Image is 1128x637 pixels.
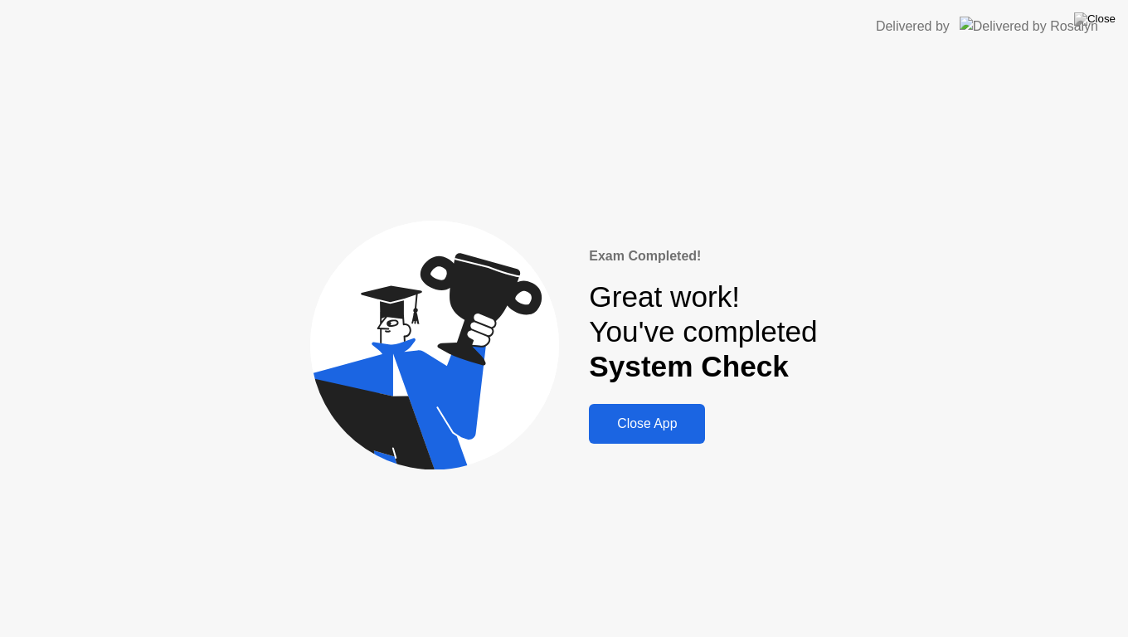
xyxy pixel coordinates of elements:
img: Close [1074,12,1116,26]
div: Close App [594,416,700,431]
div: Delivered by [876,17,950,36]
button: Close App [589,404,705,444]
img: Delivered by Rosalyn [960,17,1098,36]
div: Great work! You've completed [589,280,817,385]
div: Exam Completed! [589,246,817,266]
b: System Check [589,350,789,382]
